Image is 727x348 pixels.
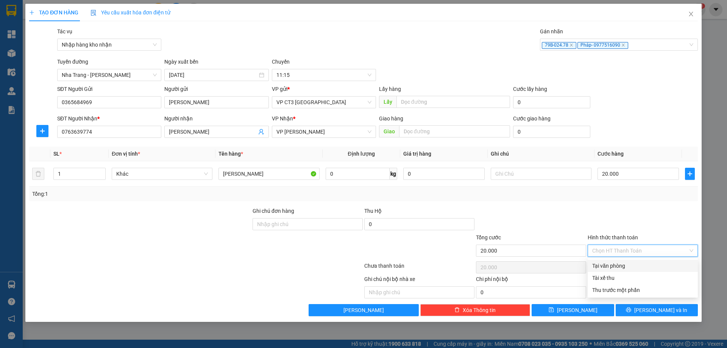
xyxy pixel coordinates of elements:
[57,114,161,123] div: SĐT Người Nhận
[272,58,376,69] div: Chuyến
[396,96,510,108] input: Dọc đường
[53,151,59,157] span: SL
[379,86,401,92] span: Lấy hàng
[90,9,170,16] span: Yêu cầu xuất hóa đơn điện tử
[592,262,693,270] div: Tại văn phòng
[363,262,475,275] div: Chưa thanh toán
[169,71,257,79] input: 13/08/2025
[688,11,694,17] span: close
[491,168,591,180] input: Ghi Chú
[577,42,628,49] span: Pháp- 0977516090
[476,275,586,286] div: Chi phí nội bộ
[569,43,573,47] span: close
[513,86,547,92] label: Cước lấy hàng
[164,85,268,93] div: Người gửi
[588,234,638,240] label: Hình thức thanh toán
[62,49,97,56] span: 0968261390
[513,96,590,108] input: Cước lấy hàng
[379,125,399,137] span: Giao
[29,9,78,16] span: TẠO ĐƠN HÀNG
[62,34,121,48] span: [PERSON_NAME][GEOGRAPHIC_DATA]
[272,85,376,93] div: VP gửi
[218,151,243,157] span: Tên hàng
[62,18,108,33] span: VP [PERSON_NAME]
[463,306,496,314] span: Xóa Thông tin
[379,115,403,122] span: Giao hàng
[31,4,93,15] strong: Nhà xe Đức lộc
[488,147,594,161] th: Ghi chú
[90,10,97,16] img: icon
[57,58,161,69] div: Tuyến đường
[37,128,48,134] span: plus
[549,307,554,313] span: save
[348,151,375,157] span: Định lượng
[390,168,397,180] span: kg
[513,126,590,138] input: Cước giao hàng
[420,304,530,316] button: deleteXóa Thông tin
[685,171,694,177] span: plus
[542,42,576,49] span: 79B-024.78
[276,69,371,81] span: 11:15
[32,168,44,180] button: delete
[309,304,419,316] button: [PERSON_NAME]
[364,286,474,298] input: Nhập ghi chú
[616,304,698,316] button: printer[PERSON_NAME] và In
[253,218,363,230] input: Ghi chú đơn hàng
[379,96,396,108] span: Lấy
[164,58,268,69] div: Ngày xuất bến
[403,168,485,180] input: 0
[29,10,34,15] span: plus
[32,190,281,198] div: Tổng: 1
[258,129,264,135] span: user-add
[592,286,693,294] div: Thu trước một phần
[592,274,693,282] div: Tài xế thu
[680,4,702,25] button: Close
[3,37,58,45] span: Hồng Tân Bình Food
[343,306,384,314] span: [PERSON_NAME]
[403,151,431,157] span: Giá trị hàng
[598,151,624,157] span: Cước hàng
[57,85,161,93] div: SĐT Người Gửi
[454,307,460,313] span: delete
[513,115,551,122] label: Cước giao hàng
[540,28,563,34] label: Gán nhãn
[364,275,474,286] div: Ghi chú nội bộ nhà xe
[634,306,687,314] span: [PERSON_NAME] và In
[62,39,157,50] span: Nhập hàng kho nhận
[3,22,61,36] span: VP CT3 [GEOGRAPHIC_DATA]
[364,208,382,214] span: Thu Hộ
[253,208,294,214] label: Ghi chú đơn hàng
[218,168,319,180] input: VD: Bàn, Ghế
[3,22,61,36] strong: Gửi:
[3,46,37,53] span: 0948275628
[476,234,501,240] span: Tổng cước
[621,43,625,47] span: close
[116,168,208,179] span: Khác
[532,304,614,316] button: save[PERSON_NAME]
[685,168,695,180] button: plus
[557,306,598,314] span: [PERSON_NAME]
[62,18,108,33] strong: Nhận:
[112,151,140,157] span: Đơn vị tính
[57,28,72,34] label: Tác vụ
[164,114,268,123] div: Người nhận
[276,126,371,137] span: VP Phan Rang
[276,97,371,108] span: VP CT3 Nha Trang
[272,115,293,122] span: VP Nhận
[36,125,48,137] button: plus
[399,125,510,137] input: Dọc đường
[626,307,631,313] span: printer
[62,69,157,81] span: Nha Trang - Phan Rang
